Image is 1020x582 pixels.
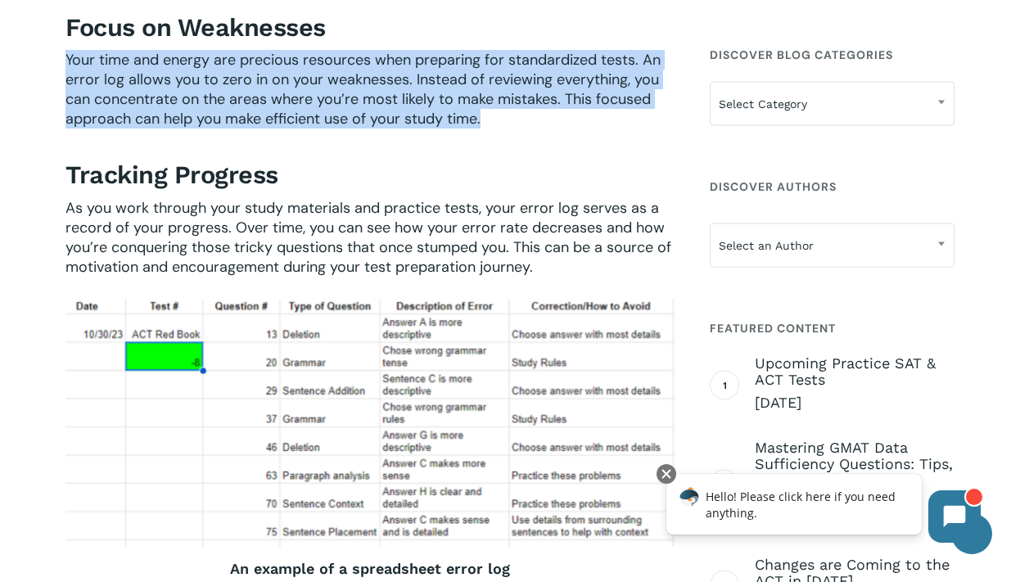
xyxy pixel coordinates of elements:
iframe: Chatbot [649,461,997,559]
span: Select an Author [710,223,955,268]
span: As you work through your study materials and practice tests, your error log serves as a record of... [65,198,671,277]
span: Select an Author [711,228,954,263]
span: Select Category [711,87,954,121]
a: Mastering GMAT Data Sufficiency Questions: Tips, Tricks, and Worked Examples [DATE] [755,440,955,530]
h4: Featured Content [710,314,955,343]
strong: Tracking Progress [65,160,278,189]
h4: Discover Blog Categories [710,40,955,70]
span: Your time and energy are precious resources when preparing for standardized tests. An error log a... [65,50,661,129]
img: Error Log 1 [65,299,675,547]
strong: An example of a spreadsheet error log [230,560,510,577]
h4: Discover Authors [710,172,955,201]
span: Upcoming Practice SAT & ACT Tests [755,355,955,388]
span: Select Category [710,82,955,126]
span: Mastering GMAT Data Sufficiency Questions: Tips, Tricks, and Worked Examples [755,440,955,505]
strong: Focus on Weaknesses [65,13,326,42]
a: Upcoming Practice SAT & ACT Tests [DATE] [755,355,955,413]
span: [DATE] [755,393,955,413]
